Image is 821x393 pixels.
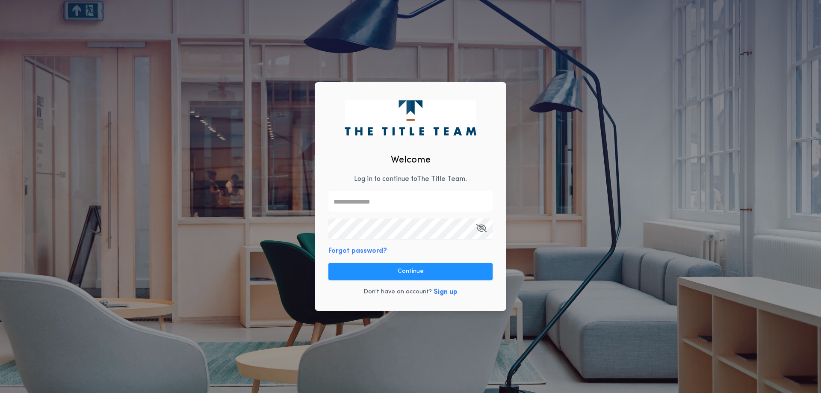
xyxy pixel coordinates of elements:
[434,287,458,297] button: Sign up
[354,174,467,184] p: Log in to continue to The Title Team .
[391,153,431,167] h2: Welcome
[328,263,493,280] button: Continue
[363,288,432,296] p: Don't have an account?
[328,246,387,256] button: Forgot password?
[345,100,476,135] img: logo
